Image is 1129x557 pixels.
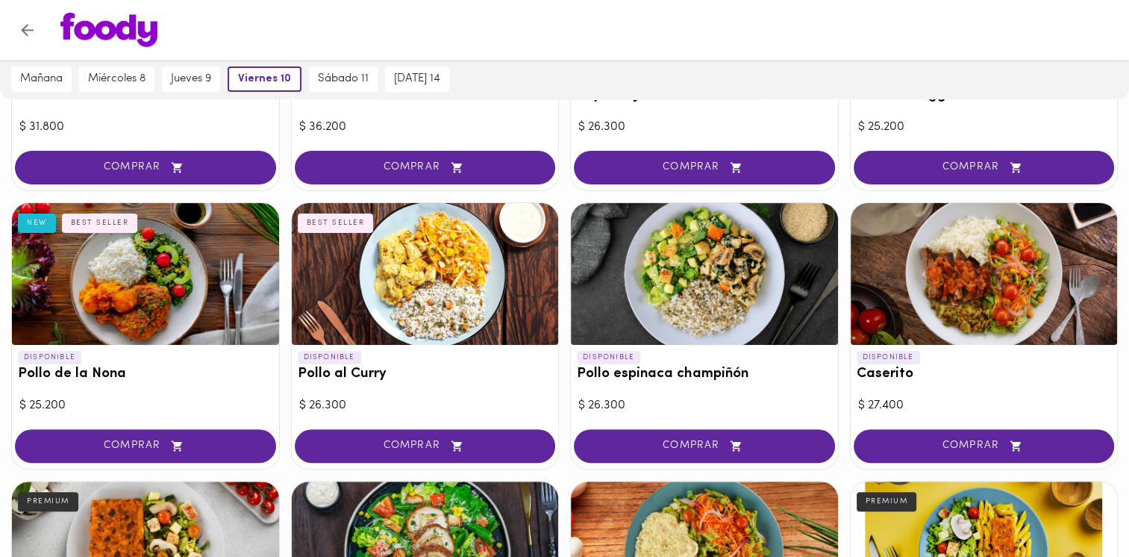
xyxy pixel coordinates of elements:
[592,440,816,452] span: COMPRAR
[15,429,276,463] button: COMPRAR
[62,214,138,233] div: BEST SELLER
[34,161,257,174] span: COMPRAR
[18,492,78,511] div: PREMIUM
[79,66,154,92] button: miércoles 8
[574,151,835,184] button: COMPRAR
[295,151,556,184] button: COMPRAR
[88,72,146,86] span: miércoles 8
[9,12,46,49] button: Volver
[298,367,553,382] h3: Pollo al Curry
[298,351,361,364] p: DISPONIBLE
[574,429,835,463] button: COMPRAR
[1042,470,1114,542] iframe: Messagebird Livechat Widget
[857,492,917,511] div: PREMIUM
[295,429,556,463] button: COMPRAR
[18,367,273,382] h3: Pollo de la Nona
[11,66,72,92] button: mañana
[228,66,301,92] button: viernes 10
[571,203,838,345] div: Pollo espinaca champiñón
[299,119,551,136] div: $ 36.200
[292,203,559,345] div: Pollo al Curry
[313,440,537,452] span: COMPRAR
[238,72,291,86] span: viernes 10
[60,13,157,47] img: logo.png
[858,119,1110,136] div: $ 25.200
[578,397,831,414] div: $ 26.300
[872,161,1096,174] span: COMPRAR
[313,161,537,174] span: COMPRAR
[857,367,1112,382] h3: Caserito
[857,351,920,364] p: DISPONIBLE
[19,119,272,136] div: $ 31.800
[592,161,816,174] span: COMPRAR
[15,151,276,184] button: COMPRAR
[171,72,211,86] span: jueves 9
[298,214,374,233] div: BEST SELLER
[18,214,56,233] div: NEW
[578,119,831,136] div: $ 26.300
[299,397,551,414] div: $ 26.300
[858,397,1110,414] div: $ 27.400
[854,151,1115,184] button: COMPRAR
[854,429,1115,463] button: COMPRAR
[872,440,1096,452] span: COMPRAR
[394,72,440,86] span: [DATE] 14
[385,66,449,92] button: [DATE] 14
[34,440,257,452] span: COMPRAR
[851,203,1118,345] div: Caserito
[577,351,640,364] p: DISPONIBLE
[309,66,378,92] button: sábado 11
[162,66,220,92] button: jueves 9
[20,72,63,86] span: mañana
[19,397,272,414] div: $ 25.200
[318,72,369,86] span: sábado 11
[577,367,832,382] h3: Pollo espinaca champiñón
[12,203,279,345] div: Pollo de la Nona
[18,351,81,364] p: DISPONIBLE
